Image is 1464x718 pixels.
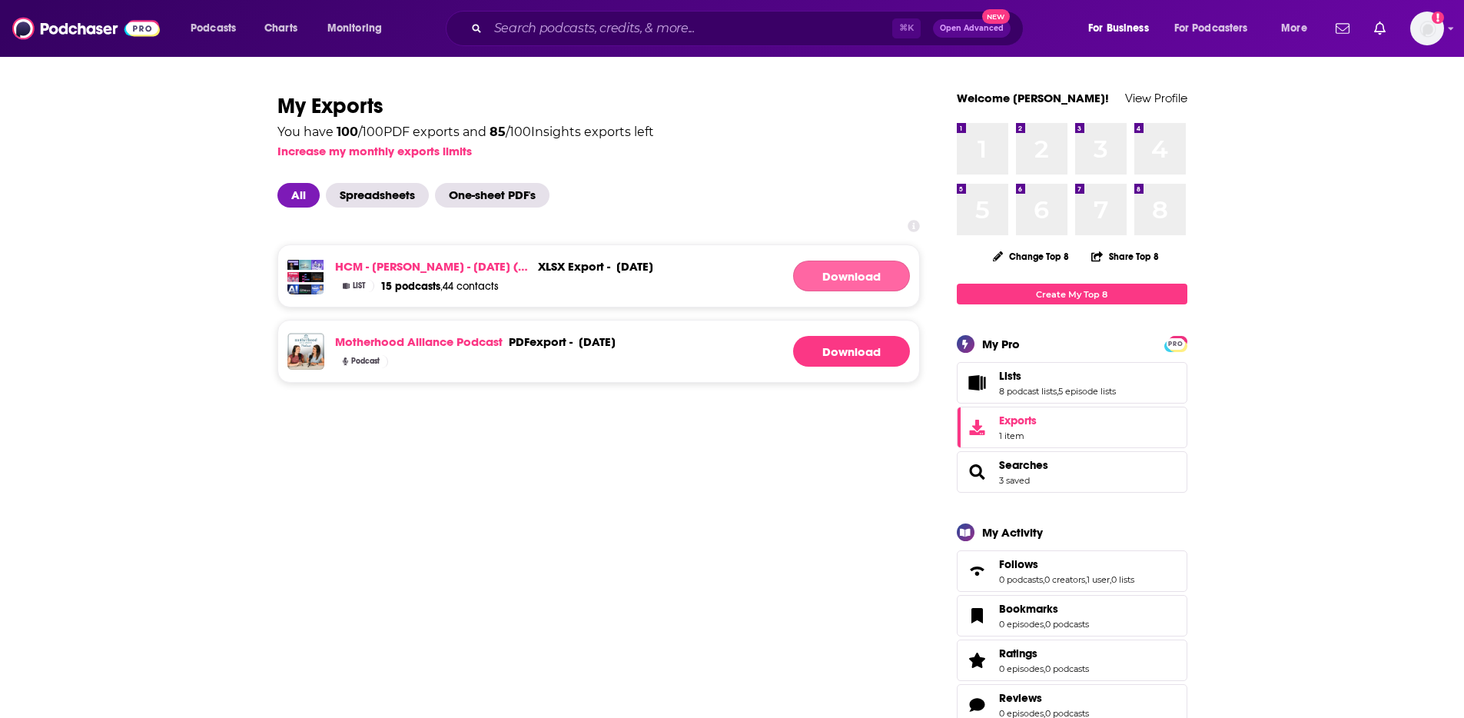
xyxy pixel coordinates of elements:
[277,183,326,208] button: All
[999,557,1038,571] span: Follows
[793,261,910,291] a: Generating File
[984,247,1079,266] button: Change Top 8
[999,663,1044,674] a: 0 episodes
[1111,574,1134,585] a: 0 lists
[326,183,429,208] span: Spreadsheets
[311,260,324,272] img: No Priors: Artificial Intelligence | Technology | Startups
[435,183,549,208] span: One-sheet PDF's
[1432,12,1444,24] svg: Add a profile image
[287,272,300,284] img: Topline
[793,336,910,367] a: Download
[999,647,1037,660] span: Ratings
[962,560,993,582] a: Follows
[616,259,653,274] div: [DATE]
[982,9,1010,24] span: New
[311,272,324,284] img: SourceForge Podcast
[957,91,1109,105] a: Welcome [PERSON_NAME]!
[254,16,307,41] a: Charts
[999,475,1030,486] a: 3 saved
[579,334,616,349] p: [DATE]
[1281,18,1307,39] span: More
[191,18,236,39] span: Podcasts
[380,280,440,293] span: 15 podcasts
[460,11,1038,46] div: Search podcasts, credits, & more...
[999,647,1089,660] a: Ratings
[509,334,529,349] span: PDF
[1057,386,1058,397] span: ,
[327,18,382,39] span: Monitoring
[999,414,1037,427] span: Exports
[999,557,1134,571] a: Follows
[957,550,1187,592] span: Follows
[999,369,1021,383] span: Lists
[999,619,1044,630] a: 0 episodes
[435,183,556,208] button: One-sheet PDF's
[982,525,1043,540] div: My Activity
[1044,619,1045,630] span: ,
[957,407,1187,448] a: Exports
[488,16,892,41] input: Search podcasts, credits, & more...
[962,605,993,627] a: Bookmarks
[962,417,993,438] span: Exports
[326,183,435,208] button: Spreadsheets
[940,25,1004,32] span: Open Advanced
[999,574,1043,585] a: 0 podcasts
[1087,574,1110,585] a: 1 user
[1058,386,1116,397] a: 5 episode lists
[12,14,160,43] a: Podchaser - Follow, Share and Rate Podcasts
[962,372,993,394] a: Lists
[999,691,1042,705] span: Reviews
[962,650,993,671] a: Ratings
[892,18,921,38] span: ⌘ K
[962,461,993,483] a: Searches
[1044,574,1085,585] a: 0 creators
[1043,574,1044,585] span: ,
[264,18,297,39] span: Charts
[277,183,320,208] span: All
[1045,619,1089,630] a: 0 podcasts
[1125,91,1187,105] a: View Profile
[1077,16,1168,41] button: open menu
[490,125,506,139] span: 85
[999,386,1057,397] a: 8 podcast lists
[1174,18,1248,39] span: For Podcasters
[311,284,324,297] img: The SaaS Podcast - SaaS, Startups, Growth Hacking & Entrepreneurship
[287,333,324,370] img: Motherhood Alliance Podcast
[1088,18,1149,39] span: For Business
[277,144,472,158] button: Increase my monthly exports limits
[1167,338,1185,350] span: PRO
[1330,15,1356,42] a: Show notifications dropdown
[538,259,610,274] div: export -
[299,272,311,284] img: MLOps.community
[1368,15,1392,42] a: Show notifications dropdown
[1085,574,1087,585] span: ,
[317,16,402,41] button: open menu
[1091,241,1160,271] button: Share Top 8
[299,260,311,272] img: Greymatter
[957,451,1187,493] span: Searches
[957,595,1187,637] span: Bookmarks
[1164,16,1270,41] button: open menu
[1270,16,1326,41] button: open menu
[287,260,300,272] img: Azeem Azhar's Exponential View
[999,691,1089,705] a: Reviews
[351,357,380,365] span: Podcast
[538,259,565,274] span: xlsx
[999,602,1089,616] a: Bookmarks
[353,282,366,290] span: List
[999,458,1048,472] a: Searches
[982,337,1020,351] div: My Pro
[1044,663,1045,674] span: ,
[335,334,503,349] a: Motherhood Alliance Podcast
[1167,337,1185,349] a: PRO
[957,362,1187,404] span: Lists
[299,284,311,297] img: The GTMnow Podcast
[957,640,1187,681] span: Ratings
[1410,12,1444,45] span: Logged in as abbymayo
[277,92,920,120] h1: My Exports
[962,694,993,716] a: Reviews
[1410,12,1444,45] button: Show profile menu
[999,430,1037,441] span: 1 item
